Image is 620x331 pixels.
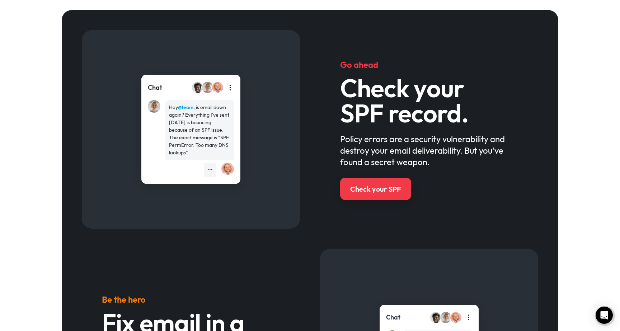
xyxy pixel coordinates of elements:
div: Policy errors are a security vulnerability and destroy your email deliverability. But you've foun... [340,133,518,168]
h5: Go ahead [340,59,518,70]
h3: Check your SPF record. [340,75,518,126]
h5: Be the hero [102,294,280,305]
div: Chat [148,83,162,92]
div: Hey , is email down again? Everything I've sent [DATE] is bouncing because of an SPF issue. The e... [169,104,230,157]
strong: @team [178,104,193,111]
div: Check your SPF [350,184,401,194]
div: ••• [207,166,213,174]
div: Open Intercom Messenger [596,307,613,324]
a: Check your SPF [340,178,411,200]
div: Chat [386,313,400,322]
